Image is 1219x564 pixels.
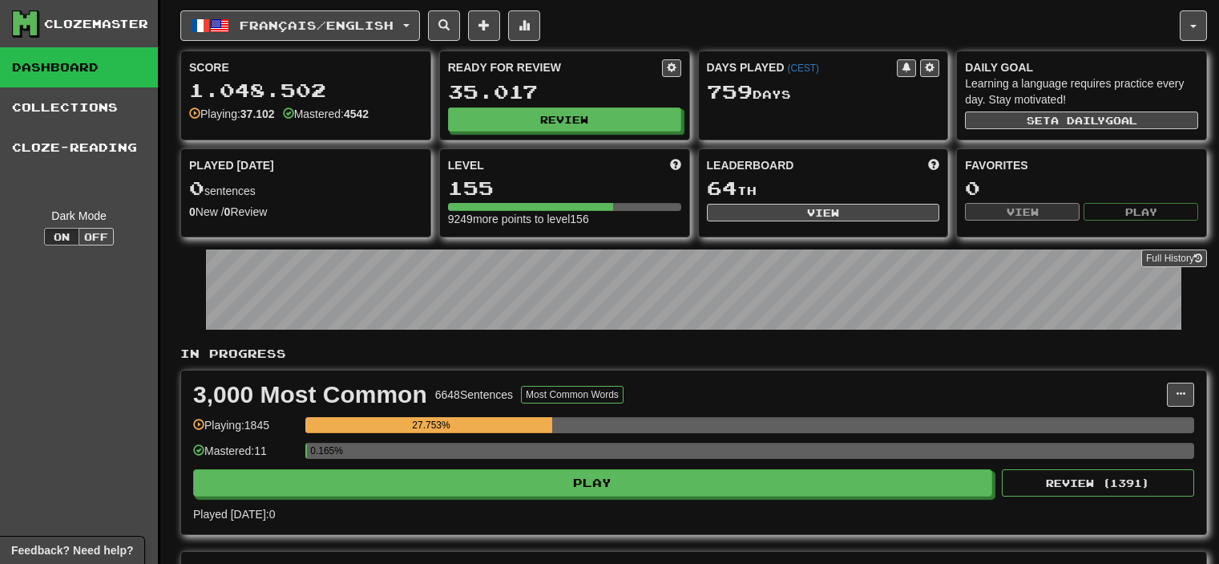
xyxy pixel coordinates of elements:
[193,417,297,444] div: Playing: 1845
[224,205,231,218] strong: 0
[240,18,394,32] span: Français / English
[240,108,275,120] strong: 37.102
[965,157,1198,173] div: Favorites
[448,82,681,102] div: 35.017
[707,177,737,199] span: 64
[344,108,369,120] strong: 4542
[193,508,275,521] span: Played [DATE]: 0
[435,387,513,403] div: 6648 Sentences
[521,386,624,404] button: Most Common Words
[189,80,422,100] div: 1.048.502
[468,10,500,41] button: Add sentence to collection
[310,417,552,433] div: 27.753%
[189,106,275,122] div: Playing:
[965,178,1198,198] div: 0
[189,178,422,199] div: sentences
[1002,469,1194,497] button: Review (1391)
[670,157,681,173] span: Score more points to level up
[448,211,681,227] div: 9249 more points to level 156
[1141,250,1207,267] a: Full History
[707,204,940,221] button: View
[189,205,196,218] strong: 0
[448,157,484,173] span: Level
[965,203,1080,221] button: View
[193,443,297,469] div: Mastered: 11
[448,59,662,75] div: Ready for Review
[965,59,1198,75] div: Daily Goal
[707,157,794,173] span: Leaderboard
[11,542,133,558] span: Open feedback widget
[189,59,422,75] div: Score
[44,16,148,32] div: Clozemaster
[189,157,274,173] span: Played [DATE]
[189,204,422,220] div: New / Review
[180,10,420,41] button: Français/English
[1084,203,1198,221] button: Play
[707,82,940,103] div: Day s
[787,63,819,74] a: (CEST)
[448,108,681,132] button: Review
[965,112,1198,129] button: Seta dailygoal
[707,80,753,103] span: 759
[180,346,1207,362] p: In Progress
[707,59,898,75] div: Days Played
[44,228,79,245] button: On
[79,228,114,245] button: Off
[12,208,146,224] div: Dark Mode
[707,178,940,199] div: th
[1051,115,1105,126] span: a daily
[428,10,460,41] button: Search sentences
[965,75,1198,108] div: Learning a language requires practice every day. Stay motivated!
[193,469,992,497] button: Play
[283,106,369,122] div: Mastered:
[189,177,204,199] span: 0
[193,383,427,407] div: 3,000 Most Common
[448,178,681,198] div: 155
[508,10,540,41] button: More stats
[928,157,939,173] span: This week in points, UTC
